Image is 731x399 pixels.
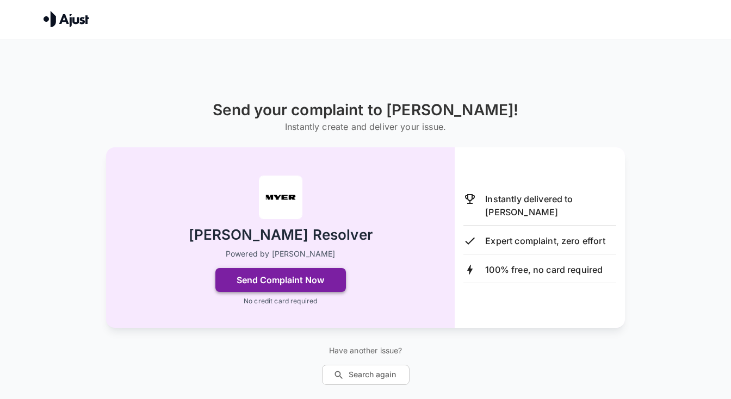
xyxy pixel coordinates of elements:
button: Search again [322,365,410,385]
p: No credit card required [244,296,317,306]
p: Powered by [PERSON_NAME] [226,248,336,259]
h6: Instantly create and deliver your issue. [213,119,519,134]
img: Myer [259,176,302,219]
p: Have another issue? [322,345,410,356]
button: Send Complaint Now [215,268,346,292]
img: Ajust [44,11,89,27]
p: 100% free, no card required [485,263,603,276]
p: Expert complaint, zero effort [485,234,605,247]
p: Instantly delivered to [PERSON_NAME] [485,192,616,219]
h1: Send your complaint to [PERSON_NAME]! [213,101,519,119]
h2: [PERSON_NAME] Resolver [189,226,373,245]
